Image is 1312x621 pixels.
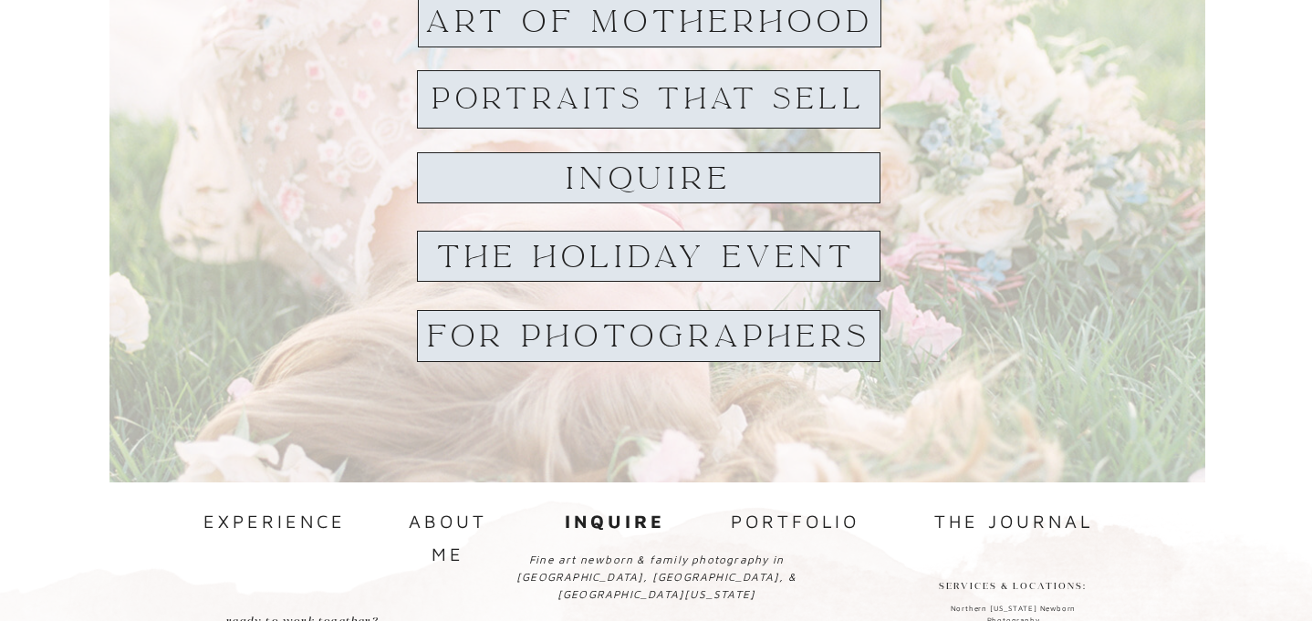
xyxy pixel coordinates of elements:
b: inquire [565,511,665,532]
i: Fine art newborn & family photography in [GEOGRAPHIC_DATA], [GEOGRAPHIC_DATA], & [GEOGRAPHIC_DATA... [516,553,797,601]
a: PORTRAITS THAT SELL [417,84,880,116]
a: the journal [918,505,1109,536]
a: inquire [554,162,744,194]
a: For Photographers [424,320,873,352]
a: THE HOLIDAY EVENT [418,241,874,273]
a: inquire [557,505,672,535]
a: about me [388,505,507,536]
a: Northern [US_STATE] Newborn Photography [928,603,1099,616]
a: Art of Motherhood [425,5,875,38]
a: experience [203,505,340,538]
h2: Services & locations: [937,578,1088,595]
a: portfolio [726,505,863,540]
